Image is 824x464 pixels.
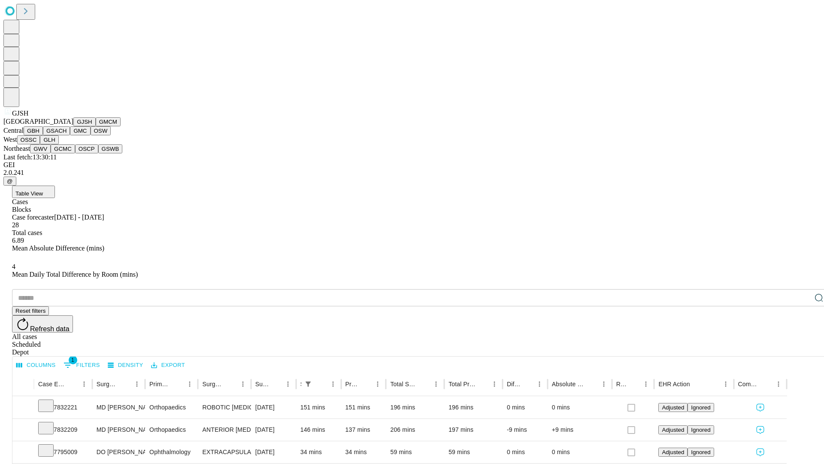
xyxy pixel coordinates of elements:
[24,126,43,135] button: GBH
[658,448,688,457] button: Adjusted
[345,381,359,388] div: Predicted In Room Duration
[91,126,111,135] button: OSW
[17,135,40,144] button: OSSC
[131,378,143,390] button: Menu
[43,126,70,135] button: GSACH
[96,117,121,126] button: GMCM
[430,378,442,390] button: Menu
[507,441,543,463] div: 0 mins
[300,397,337,418] div: 151 mins
[15,190,43,197] span: Table View
[149,359,187,372] button: Export
[552,397,608,418] div: 0 mins
[691,427,710,433] span: Ignored
[345,397,382,418] div: 151 mins
[3,177,16,186] button: @
[390,381,417,388] div: Total Scheduled Duration
[149,397,194,418] div: Orthopaedics
[507,419,543,441] div: -9 mins
[202,397,246,418] div: ROBOTIC [MEDICAL_DATA] KNEE TOTAL
[17,445,30,460] button: Expand
[282,378,294,390] button: Menu
[300,381,301,388] div: Scheduled In Room Duration
[12,214,54,221] span: Case forecaster
[691,404,710,411] span: Ignored
[106,359,145,372] button: Density
[255,381,269,388] div: Surgery Date
[3,145,30,152] span: Northeast
[3,136,17,143] span: West
[97,381,118,388] div: Surgeon Name
[302,378,314,390] div: 1 active filter
[66,378,78,390] button: Sort
[51,144,75,153] button: GCMC
[98,144,123,153] button: GSWB
[270,378,282,390] button: Sort
[12,244,104,252] span: Mean Absolute Difference (mins)
[202,419,246,441] div: ANTERIOR [MEDICAL_DATA] TOTAL HIP
[662,404,684,411] span: Adjusted
[658,381,690,388] div: EHR Action
[255,419,292,441] div: [DATE]
[255,397,292,418] div: [DATE]
[640,378,652,390] button: Menu
[3,161,821,169] div: GEI
[662,449,684,455] span: Adjusted
[628,378,640,390] button: Sort
[390,419,440,441] div: 206 mins
[17,423,30,438] button: Expand
[75,144,98,153] button: OSCP
[448,419,498,441] div: 197 mins
[73,117,96,126] button: GJSH
[772,378,785,390] button: Menu
[552,381,585,388] div: Absolute Difference
[688,448,714,457] button: Ignored
[97,419,141,441] div: MD [PERSON_NAME] [PERSON_NAME] Md
[688,425,714,434] button: Ignored
[3,118,73,125] span: [GEOGRAPHIC_DATA]
[598,378,610,390] button: Menu
[418,378,430,390] button: Sort
[586,378,598,390] button: Sort
[38,441,88,463] div: 7795009
[225,378,237,390] button: Sort
[390,397,440,418] div: 196 mins
[476,378,488,390] button: Sort
[70,126,90,135] button: GMC
[255,441,292,463] div: [DATE]
[40,135,58,144] button: GLH
[688,403,714,412] button: Ignored
[149,441,194,463] div: Ophthalmology
[7,178,13,184] span: @
[12,110,28,117] span: GJSH
[12,186,55,198] button: Table View
[315,378,327,390] button: Sort
[38,397,88,418] div: 7832221
[760,378,772,390] button: Sort
[662,427,684,433] span: Adjusted
[300,441,337,463] div: 34 mins
[372,378,384,390] button: Menu
[12,237,24,244] span: 6.89
[691,378,703,390] button: Sort
[38,419,88,441] div: 7832209
[658,403,688,412] button: Adjusted
[3,127,24,134] span: Central
[448,441,498,463] div: 59 mins
[12,315,73,333] button: Refresh data
[78,378,90,390] button: Menu
[691,449,710,455] span: Ignored
[507,381,521,388] div: Difference
[521,378,533,390] button: Sort
[552,419,608,441] div: +9 mins
[12,229,42,236] span: Total cases
[448,397,498,418] div: 196 mins
[119,378,131,390] button: Sort
[507,397,543,418] div: 0 mins
[12,221,19,229] span: 28
[300,419,337,441] div: 146 mins
[54,214,104,221] span: [DATE] - [DATE]
[345,441,382,463] div: 34 mins
[345,419,382,441] div: 137 mins
[14,359,58,372] button: Select columns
